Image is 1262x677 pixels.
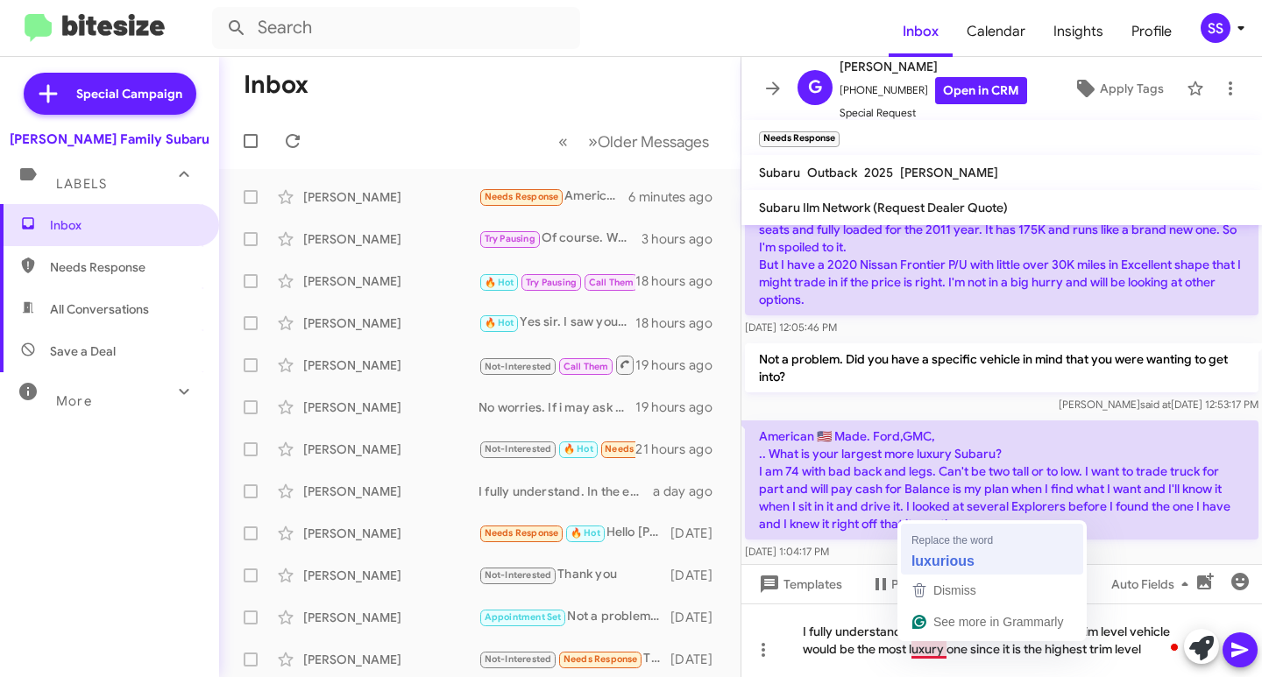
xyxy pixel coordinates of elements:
span: Call Them [589,277,635,288]
span: All Conversations [50,300,149,318]
span: G [808,74,822,102]
div: Not a problem. I know you said you are waiting a bit for your wife to look. We have the lowest ra... [479,607,670,627]
div: 3 hours ago [642,230,727,248]
span: Older Messages [598,132,709,152]
span: [DATE] 1:04:17 PM [745,545,829,558]
span: [PHONE_NUMBER] [840,77,1027,104]
span: Try Pausing [485,233,535,244]
div: [PERSON_NAME] [303,651,479,668]
div: [PERSON_NAME] [303,272,479,290]
div: To enrich screen reader interactions, please activate Accessibility in Grammarly extension settings [741,603,1262,677]
span: Needs Response [605,443,679,455]
p: Not a problem. Did you have a specific vehicle in mind that you were wanting to get into? [745,343,1258,392]
a: Inbox [889,6,953,57]
span: [PERSON_NAME] [900,165,998,180]
button: Previous [548,123,578,159]
a: Special Campaign [24,73,196,115]
span: Templates [755,568,842,600]
span: Subaru [759,165,800,180]
span: Save a Deal [50,342,116,360]
small: Needs Response [759,131,840,147]
div: [DATE] [670,567,727,584]
span: Needs Response [50,258,199,276]
div: Yes sir. I saw you called LuLu will give you a call back shortly finishing up with her customer [479,313,635,333]
div: SS [1201,13,1230,43]
span: Apply Tags [1100,73,1164,104]
div: [DATE] [670,651,727,668]
span: Labels [56,176,107,192]
div: [PERSON_NAME] [303,441,479,458]
div: Of course. Would you happen to nkow what day would work best for you both? [479,229,642,249]
a: Profile [1117,6,1186,57]
div: [PERSON_NAME] [303,609,479,626]
span: [PERSON_NAME] [840,56,1027,77]
span: 🔥 Hot [485,277,514,288]
button: Auto Fields [1097,568,1209,600]
span: More [56,393,92,409]
span: Pause [891,568,925,600]
a: Open in CRM [935,77,1027,104]
p: American 🇺🇸 Made. Ford,GMC, .. What is your largest more luxury Subaru? I am 74 with bad back and... [745,420,1258,539]
span: Needs Response [564,653,638,665]
span: 🔥 Hot [485,317,514,328]
h1: Inbox [244,71,308,99]
div: Inbound Call [479,270,635,292]
div: [PERSON_NAME] [303,356,479,374]
span: » [588,130,598,152]
button: Next [578,123,720,159]
span: « [558,130,568,152]
div: 18 hours ago [635,314,727,332]
div: [DATE] [670,525,727,542]
span: 2025 [864,165,893,180]
div: Thank you [479,565,670,585]
div: 19 hours ago [635,398,727,416]
span: Try Pausing [526,277,577,288]
div: [DATE] [670,609,727,626]
div: [PERSON_NAME] [303,567,479,584]
div: a day ago [653,483,727,500]
span: [PERSON_NAME] [DATE] 12:53:17 PM [1059,398,1258,411]
span: 🔥 Hot [571,527,600,539]
span: Not-Interested [485,443,552,455]
div: American 🇺🇸 Made. Ford,GMC, .. What is your largest more luxury Subaru? I am 74 with bad back and... [479,187,628,207]
span: Needs Response [485,527,559,539]
a: Calendar [953,6,1039,57]
div: 19 hours ago [635,356,727,374]
div: [PERSON_NAME] [303,525,479,542]
div: [PERSON_NAME] [303,398,479,416]
div: [PERSON_NAME] [303,188,479,206]
input: Search [212,7,580,49]
span: Outback [807,165,857,180]
div: Hello [PERSON_NAME], I have possibly been thinking of a CPO Crosstrek ..I am [DEMOGRAPHIC_DATA], ... [479,523,670,543]
button: SS [1186,13,1243,43]
div: [PERSON_NAME] [303,483,479,500]
span: Needs Response [485,191,559,202]
a: Insights [1039,6,1117,57]
div: Thank you and will do! [479,649,670,669]
div: [PERSON_NAME] [303,314,479,332]
span: [DATE] 12:05:46 PM [745,321,837,334]
span: Inbox [50,216,199,234]
div: Thanks you too [479,439,635,459]
button: Templates [741,568,856,600]
span: Not-Interested [485,569,552,581]
span: Not-Interested [485,653,552,665]
span: 🔥 Hot [564,443,593,455]
div: Inbound Call [479,354,635,376]
button: Pause [856,568,939,600]
span: said at [1140,398,1171,411]
div: 21 hours ago [635,441,727,458]
div: [PERSON_NAME] [303,230,479,248]
div: I fully understand. In the end you are trying to get to a specific payment. We might be able to g... [479,483,653,500]
div: 6 minutes ago [628,188,727,206]
div: 18 hours ago [635,272,727,290]
span: Special Campaign [76,85,182,102]
span: Special Request [840,104,1027,122]
span: Subaru Ilm Network (Request Dealer Quote) [759,200,1008,215]
span: Not-Interested [485,361,552,372]
div: No worries. If i may ask why were you pausing your search? [479,398,635,416]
